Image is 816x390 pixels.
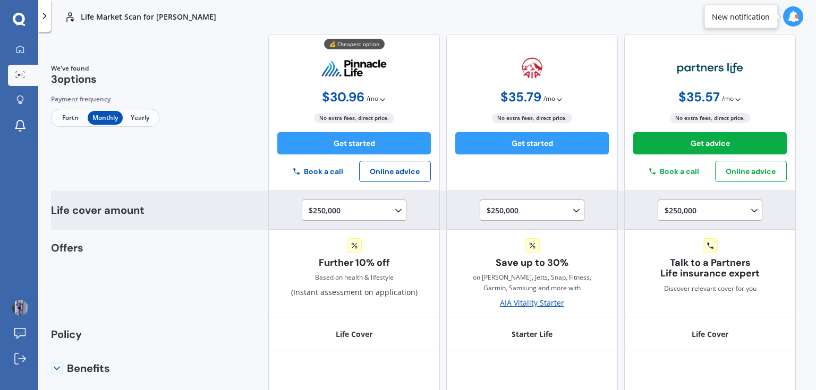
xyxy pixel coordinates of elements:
[51,64,97,73] span: We've found
[324,39,385,49] div: 💰 Cheapest option
[319,257,390,268] span: Further 10% off
[455,132,609,154] button: Get started
[715,161,787,182] button: Online advice
[665,204,760,217] div: $250,000
[677,62,743,75] img: partners-life.webp
[53,111,88,125] span: Fortn
[51,72,97,86] span: 3 options
[51,317,167,351] div: Policy
[64,11,76,23] img: life.f720d6a2d7cdcd3ad642.svg
[500,298,564,308] div: AIA Vitality Starter
[277,163,359,180] button: Book a call
[309,204,404,217] div: $250,000
[487,204,582,217] div: $250,000
[496,257,568,268] span: Save up to 30%
[123,111,157,125] span: Yearly
[291,238,418,298] div: (Instant assessment on application)
[322,90,364,105] span: $ 30.96
[492,113,572,123] span: No extra fees, direct price.
[321,59,387,77] img: pinnacle.webp
[359,161,431,182] button: Online advice
[500,90,541,105] span: $ 35.79
[268,317,440,351] div: Life Cover
[678,90,720,105] span: $ 35.57
[81,12,216,22] p: Life Market Scan for [PERSON_NAME]
[314,113,394,123] span: No extra fees, direct price.
[88,111,122,125] span: Monthly
[51,94,159,105] div: Payment frequency
[522,57,542,80] img: aia.webp
[51,191,167,230] div: Life cover amount
[12,300,28,316] img: picture
[712,11,770,22] div: New notification
[51,351,167,385] div: Benefits
[633,132,787,154] button: Get advice
[670,113,750,123] span: No extra fees, direct price.
[455,272,609,293] span: on [PERSON_NAME], Jetts, Snap, Fitness, Garmin, Samsung and more with
[315,272,394,283] div: Based on health & lifestyle
[446,317,618,351] div: Starter Life
[722,93,734,104] span: / mo
[633,163,715,180] button: Book a call
[664,283,756,294] span: Discover relevant cover for you
[543,93,555,104] span: / mo
[624,317,796,351] div: Life Cover
[367,93,378,104] span: / mo
[277,132,431,154] button: Get started
[51,242,167,318] div: Offers
[633,257,787,280] span: Talk to a Partners Life insurance expert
